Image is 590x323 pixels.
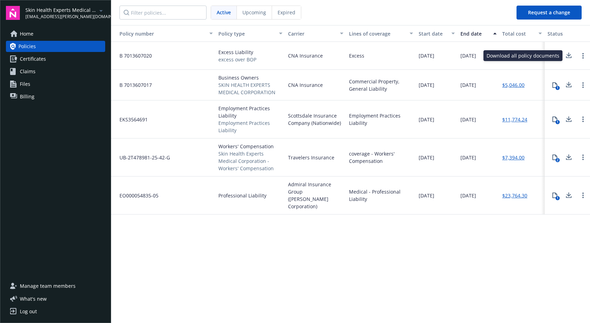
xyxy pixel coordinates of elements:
[548,188,562,202] button: 1
[556,196,560,200] div: 1
[218,30,275,37] div: Policy type
[114,192,158,199] span: EO000054835-05
[20,91,34,102] span: Billing
[114,52,152,59] span: B 7013607020
[502,192,527,199] a: $23,764.30
[114,116,148,123] span: EKS3564691
[114,30,205,37] div: Toggle SortBy
[419,81,434,89] span: [DATE]
[6,6,20,20] img: navigator-logo.svg
[218,192,266,199] span: Professional Liability
[20,280,76,292] span: Manage team members
[18,41,36,52] span: Policies
[218,74,282,81] span: Business Owners
[6,91,105,102] a: Billing
[114,81,152,89] span: B 7013607017
[349,188,413,203] div: Medical - Professional Liability
[349,78,413,92] div: Commercial Property, General Liability
[20,78,30,90] span: Files
[460,81,476,89] span: [DATE]
[419,30,447,37] div: Start date
[556,120,560,124] div: 1
[218,150,282,172] span: Skin Health Experts Medical Corporation - Workers' Compensation
[278,9,295,16] span: Expired
[6,41,105,52] a: Policies
[419,192,434,199] span: [DATE]
[517,6,582,20] button: Request a change
[499,25,545,42] button: Total cost
[349,112,413,127] div: Employment Practices Liability
[460,154,476,161] span: [DATE]
[216,25,285,42] button: Policy type
[288,154,334,161] span: Travelers Insurance
[419,154,434,161] span: [DATE]
[502,116,527,123] a: $11,774.24
[288,81,323,89] span: CNA Insurance
[419,116,434,123] span: [DATE]
[288,181,343,210] span: Admiral Insurance Group ([PERSON_NAME] Corporation)
[242,9,266,16] span: Upcoming
[114,154,170,161] span: UB-2T478981-25-42-G
[579,115,587,123] a: Open options
[218,105,282,119] span: Employment Practices Liability
[119,6,207,20] input: Filter policies...
[502,154,525,161] a: $7,394.00
[502,81,525,89] a: $5,046.00
[218,56,256,63] span: excess over BOP
[25,6,105,20] button: Skin Health Experts Medical Corporation[EMAIL_ADDRESS][PERSON_NAME][DOMAIN_NAME]arrowDropDown
[460,192,476,199] span: [DATE]
[548,78,562,92] button: 1
[20,306,37,317] div: Log out
[579,81,587,89] a: Open options
[6,53,105,65] a: Certificates
[217,9,231,16] span: Active
[579,52,587,60] a: Open options
[460,30,489,37] div: End date
[97,6,105,15] a: arrowDropDown
[288,112,343,127] span: Scottsdale Insurance Company (Nationwide)
[556,86,560,90] div: 1
[458,25,499,42] button: End date
[285,25,346,42] button: Carrier
[25,14,97,20] span: [EMAIL_ADDRESS][PERSON_NAME][DOMAIN_NAME]
[548,150,562,164] button: 2
[349,150,413,165] div: coverage - Workers' Compensation
[6,280,105,292] a: Manage team members
[6,28,105,39] a: Home
[579,191,587,200] a: Open options
[6,295,58,302] button: What's new
[288,52,323,59] span: CNA Insurance
[20,66,36,77] span: Claims
[483,50,562,61] div: Download all policy documents
[218,119,282,134] span: Employment Practices Liability
[218,81,282,96] span: SKIN HEALTH EXPERTS MEDICAL CORPORATION
[20,295,47,302] span: What ' s new
[349,52,364,59] div: Excess
[346,25,416,42] button: Lines of coverage
[556,158,560,162] div: 2
[548,49,562,63] button: 2
[20,28,33,39] span: Home
[416,25,458,42] button: Start date
[460,52,476,59] span: [DATE]
[548,112,562,126] button: 1
[20,53,46,65] span: Certificates
[579,153,587,161] a: Open options
[460,116,476,123] span: [DATE]
[6,66,105,77] a: Claims
[218,48,256,56] span: Excess Liability
[502,30,534,37] div: Total cost
[218,143,282,150] span: Workers' Compensation
[114,30,205,37] div: Policy number
[349,30,405,37] div: Lines of coverage
[25,6,97,14] span: Skin Health Experts Medical Corporation
[419,52,434,59] span: [DATE]
[6,78,105,90] a: Files
[288,30,336,37] div: Carrier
